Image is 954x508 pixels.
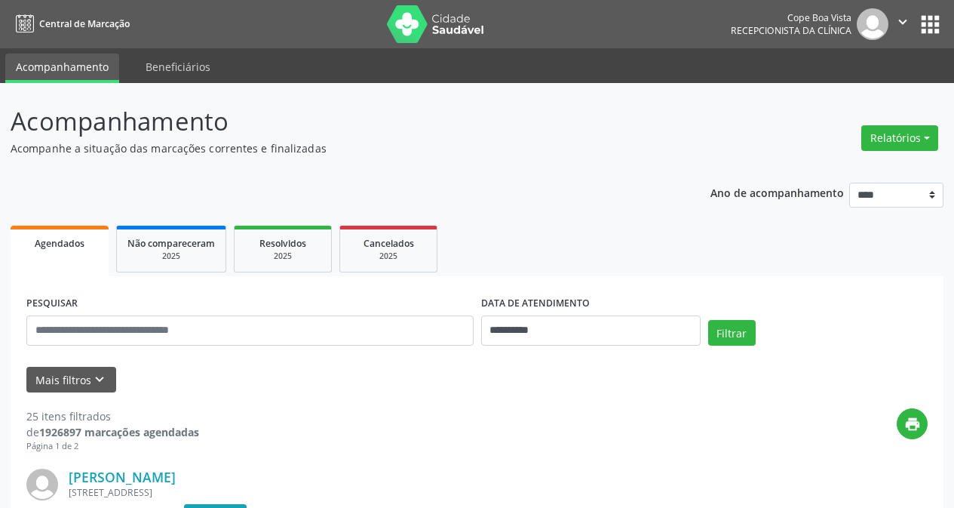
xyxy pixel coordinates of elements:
[135,54,221,80] a: Beneficiários
[26,367,116,393] button: Mais filtroskeyboard_arrow_down
[904,416,921,433] i: print
[894,14,911,30] i: 
[26,469,58,500] img: img
[364,237,414,250] span: Cancelados
[26,424,199,440] div: de
[91,371,108,388] i: keyboard_arrow_down
[11,140,664,156] p: Acompanhe a situação das marcações correntes e finalizadas
[710,183,844,202] p: Ano de acompanhamento
[5,54,119,83] a: Acompanhamento
[26,408,199,424] div: 25 itens filtrados
[861,125,938,151] button: Relatórios
[731,11,851,24] div: Cope Boa Vista
[888,8,917,40] button: 
[897,408,928,439] button: print
[69,486,701,499] div: [STREET_ADDRESS]
[69,469,176,485] a: [PERSON_NAME]
[731,24,851,37] span: Recepcionista da clínica
[35,237,84,250] span: Agendados
[481,292,590,316] label: DATA DE ATENDIMENTO
[39,17,130,30] span: Central de Marcação
[26,440,199,453] div: Página 1 de 2
[917,11,943,38] button: apps
[26,292,78,316] label: PESQUISAR
[708,320,756,346] button: Filtrar
[39,425,199,439] strong: 1926897 marcações agendadas
[127,251,215,262] div: 2025
[11,11,130,36] a: Central de Marcação
[351,251,426,262] div: 2025
[857,8,888,40] img: img
[259,237,306,250] span: Resolvidos
[11,103,664,140] p: Acompanhamento
[127,237,215,250] span: Não compareceram
[245,251,321,262] div: 2025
